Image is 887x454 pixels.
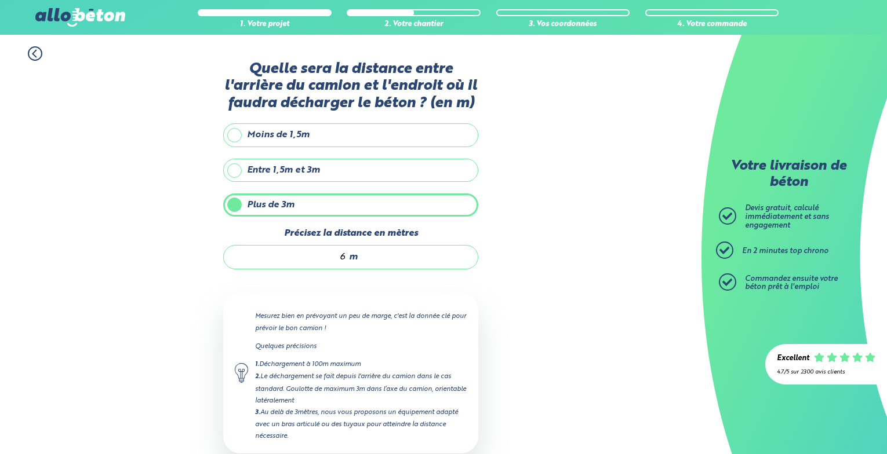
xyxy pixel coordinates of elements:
p: Mesurez bien en prévoyant un peu de marge, c'est la donnée clé pour prévoir le bon camion ! [255,310,467,334]
label: Entre 1,5m et 3m [223,159,478,182]
span: En 2 minutes top chrono [742,247,828,255]
div: 2. Votre chantier [347,20,481,29]
strong: 1. [255,361,259,368]
div: Déchargement à 100m maximum [255,358,467,371]
input: 0 [235,251,346,263]
span: Devis gratuit, calculé immédiatement et sans engagement [745,204,829,229]
label: Moins de 1,5m [223,123,478,147]
iframe: Help widget launcher [784,409,874,441]
div: 3. Vos coordonnées [496,20,630,29]
img: allobéton [35,8,125,27]
div: 1. Votre projet [198,20,332,29]
div: Excellent [777,354,809,363]
label: Quelle sera la distance entre l'arrière du camion et l'endroit où il faudra décharger le béton ? ... [223,61,478,112]
span: m [349,252,358,262]
div: 4. Votre commande [645,20,779,29]
span: Commandez ensuite votre béton prêt à l'emploi [745,275,838,291]
label: Précisez la distance en mètres [223,228,478,239]
div: Le déchargement se fait depuis l'arrière du camion dans le cas standard. Goulotte de maximum 3m d... [255,371,467,406]
div: Au delà de 3mètres, nous vous proposons un équipement adapté avec un bras articulé ou des tuyaux ... [255,407,467,442]
p: Quelques précisions [255,340,467,352]
strong: 3. [255,409,260,416]
p: Votre livraison de béton [722,159,855,191]
label: Plus de 3m [223,193,478,217]
strong: 2. [255,374,260,380]
div: 4.7/5 sur 2300 avis clients [777,369,875,375]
